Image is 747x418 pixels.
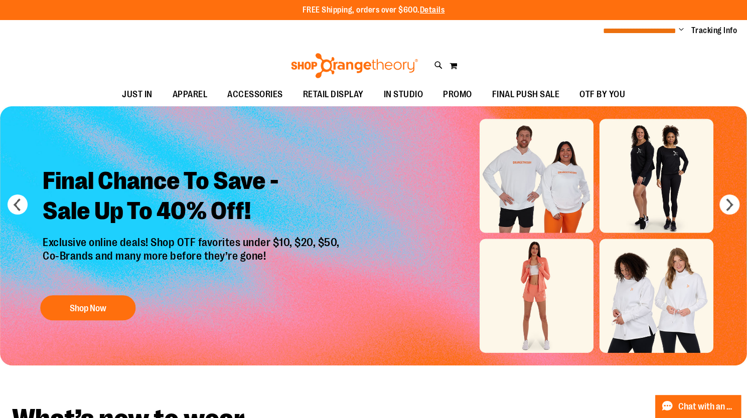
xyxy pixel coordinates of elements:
[40,295,135,320] button: Shop Now
[35,236,350,285] p: Exclusive online deals! Shop OTF favorites under $10, $20, $50, Co-Brands and many more before th...
[443,83,472,106] span: PROMO
[492,83,560,106] span: FINAL PUSH SALE
[579,83,625,106] span: OTF BY YOU
[678,402,735,411] span: Chat with an Expert
[303,5,445,16] p: FREE Shipping, orders over $600.
[289,53,419,78] img: Shop Orangetheory
[384,83,423,106] span: IN STUDIO
[719,194,739,215] button: next
[691,25,737,36] a: Tracking Info
[227,83,283,106] span: ACCESSORIES
[35,158,350,325] a: Final Chance To Save -Sale Up To 40% Off! Exclusive online deals! Shop OTF favorites under $10, $...
[655,395,741,418] button: Chat with an Expert
[303,83,364,106] span: RETAIL DISPLAY
[122,83,153,106] span: JUST IN
[679,26,684,36] button: Account menu
[420,6,445,15] a: Details
[173,83,208,106] span: APPAREL
[8,194,28,215] button: prev
[35,158,350,236] h2: Final Chance To Save - Sale Up To 40% Off!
